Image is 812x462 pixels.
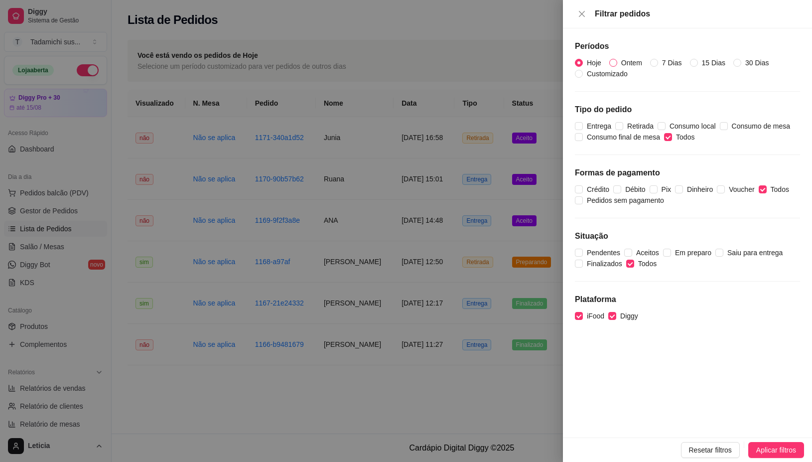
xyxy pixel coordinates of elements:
[658,184,675,195] span: Pix
[689,445,732,456] span: Resetar filtros
[621,184,649,195] span: Débito
[632,247,663,258] span: Aceitos
[683,184,717,195] span: Dinheiro
[617,57,646,68] span: Ontem
[595,8,800,20] div: Filtrar pedidos
[748,442,804,458] button: Aplicar filtros
[658,57,686,68] span: 7 Dias
[575,167,800,179] h5: Formas de pagamento
[623,121,658,132] span: Retirada
[583,195,668,206] span: Pedidos sem pagamento
[575,230,800,242] h5: Situação
[583,121,615,132] span: Entrega
[583,310,608,321] span: iFood
[666,121,720,132] span: Consumo local
[583,57,605,68] span: Hoje
[575,104,800,116] h5: Tipo do pedido
[698,57,729,68] span: 15 Dias
[728,121,795,132] span: Consumo de mesa
[741,57,773,68] span: 30 Dias
[583,132,664,143] span: Consumo final de mesa
[672,132,698,143] span: Todos
[575,294,800,306] h5: Plataforma
[634,258,661,269] span: Todos
[583,247,624,258] span: Pendentes
[725,184,758,195] span: Voucher
[671,247,715,258] span: Em preparo
[575,40,800,52] h5: Períodos
[575,9,589,19] button: Close
[583,258,626,269] span: Finalizados
[681,442,740,458] button: Resetar filtros
[756,445,796,456] span: Aplicar filtros
[616,310,642,321] span: Diggy
[723,247,787,258] span: Saiu para entrega
[767,184,793,195] span: Todos
[583,184,613,195] span: Crédito
[578,10,586,18] span: close
[583,68,632,79] span: Customizado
